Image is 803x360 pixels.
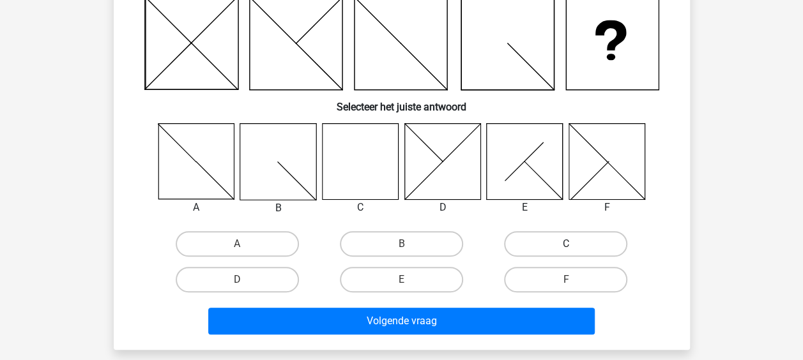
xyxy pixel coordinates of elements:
label: D [176,267,299,292]
div: C [312,200,409,215]
div: A [148,200,245,215]
div: F [559,200,655,215]
div: E [477,200,573,215]
div: B [230,200,326,216]
label: C [504,231,627,257]
h6: Selecteer het juiste antwoord [134,91,669,113]
button: Volgende vraag [208,308,595,334]
div: D [395,200,491,215]
label: A [176,231,299,257]
label: B [340,231,463,257]
label: E [340,267,463,292]
label: F [504,267,627,292]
